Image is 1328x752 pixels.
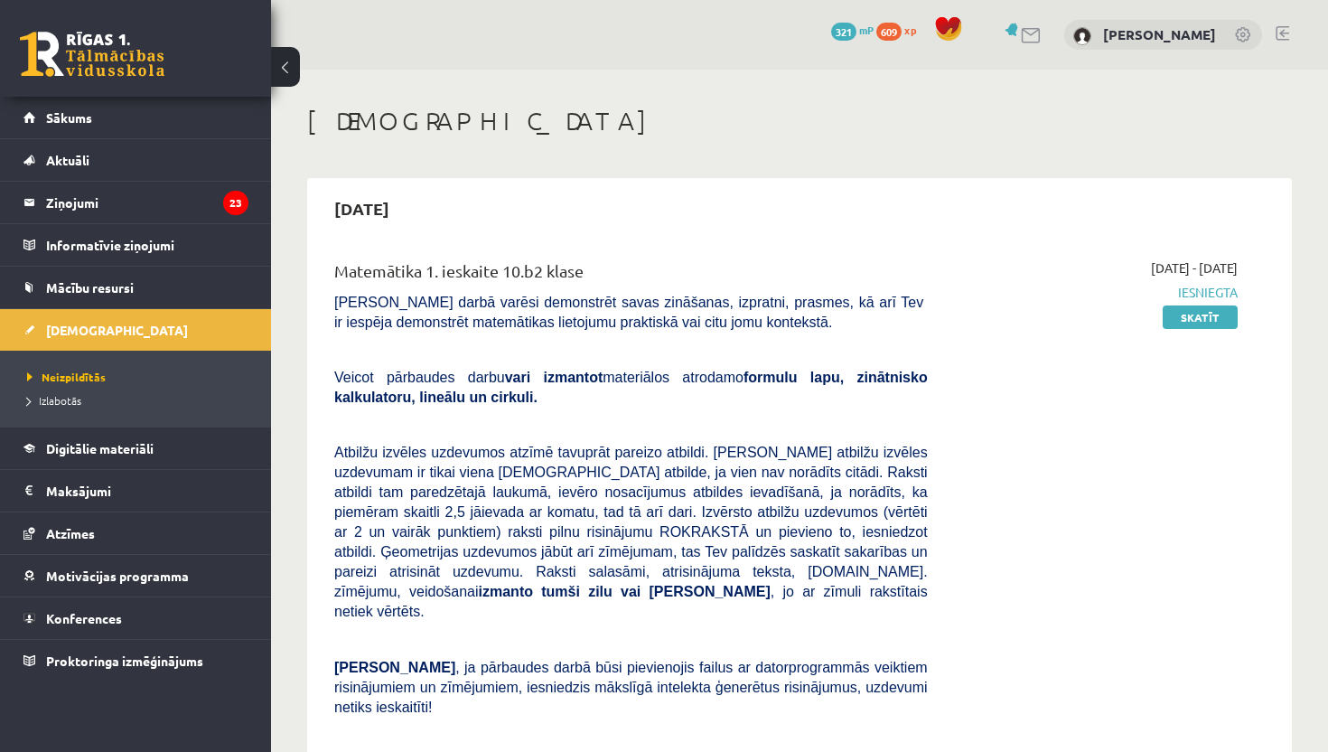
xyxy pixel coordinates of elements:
legend: Ziņojumi [46,182,248,223]
legend: Maksājumi [46,470,248,512]
a: Informatīvie ziņojumi [23,224,248,266]
a: [DEMOGRAPHIC_DATA] [23,309,248,351]
a: Digitālie materiāli [23,428,248,469]
span: Atbilžu izvēles uzdevumos atzīmē tavuprāt pareizo atbildi. [PERSON_NAME] atbilžu izvēles uzdevuma... [334,445,928,619]
i: 23 [223,191,248,215]
a: Izlabotās [27,392,253,409]
a: Maksājumi [23,470,248,512]
a: Skatīt [1163,305,1238,329]
legend: Informatīvie ziņojumi [46,224,248,266]
a: Aktuāli [23,139,248,181]
a: [PERSON_NAME] [1103,25,1216,43]
span: [DATE] - [DATE] [1151,258,1238,277]
span: 609 [876,23,902,41]
a: Ziņojumi23 [23,182,248,223]
img: Simona Silkāne [1073,27,1091,45]
a: 321 mP [831,23,874,37]
b: vari izmantot [505,370,603,385]
b: formulu lapu, zinātnisko kalkulatoru, lineālu un cirkuli. [334,370,928,405]
span: , ja pārbaudes darbā būsi pievienojis failus ar datorprogrammās veiktiem risinājumiem un zīmējumi... [334,660,928,715]
a: Mācību resursi [23,267,248,308]
span: 321 [831,23,856,41]
span: Digitālie materiāli [46,440,154,456]
span: mP [859,23,874,37]
a: Neizpildītās [27,369,253,385]
span: Neizpildītās [27,370,106,384]
span: Aktuāli [46,152,89,168]
span: Konferences [46,610,122,626]
a: Sākums [23,97,248,138]
span: [DEMOGRAPHIC_DATA] [46,322,188,338]
span: Iesniegta [955,283,1238,302]
a: 609 xp [876,23,925,37]
span: xp [904,23,916,37]
a: Motivācijas programma [23,555,248,597]
span: Izlabotās [27,393,81,408]
span: Motivācijas programma [46,568,189,584]
span: Proktoringa izmēģinājums [46,653,203,669]
span: [PERSON_NAME] darbā varēsi demonstrēt savas zināšanas, izpratni, prasmes, kā arī Tev ir iespēja d... [334,295,928,330]
span: Mācību resursi [46,279,134,296]
a: Rīgas 1. Tālmācības vidusskola [20,32,164,77]
b: tumši zilu vai [PERSON_NAME] [541,584,771,599]
a: Atzīmes [23,512,248,554]
h2: [DATE] [316,187,407,230]
span: Veicot pārbaudes darbu materiālos atrodamo [334,370,928,405]
div: Matemātika 1. ieskaite 10.b2 klase [334,258,928,292]
b: izmanto [479,584,533,599]
a: Konferences [23,597,248,639]
span: Atzīmes [46,525,95,541]
span: Sākums [46,109,92,126]
a: Proktoringa izmēģinājums [23,640,248,681]
span: [PERSON_NAME] [334,660,455,675]
h1: [DEMOGRAPHIC_DATA] [307,106,1292,136]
